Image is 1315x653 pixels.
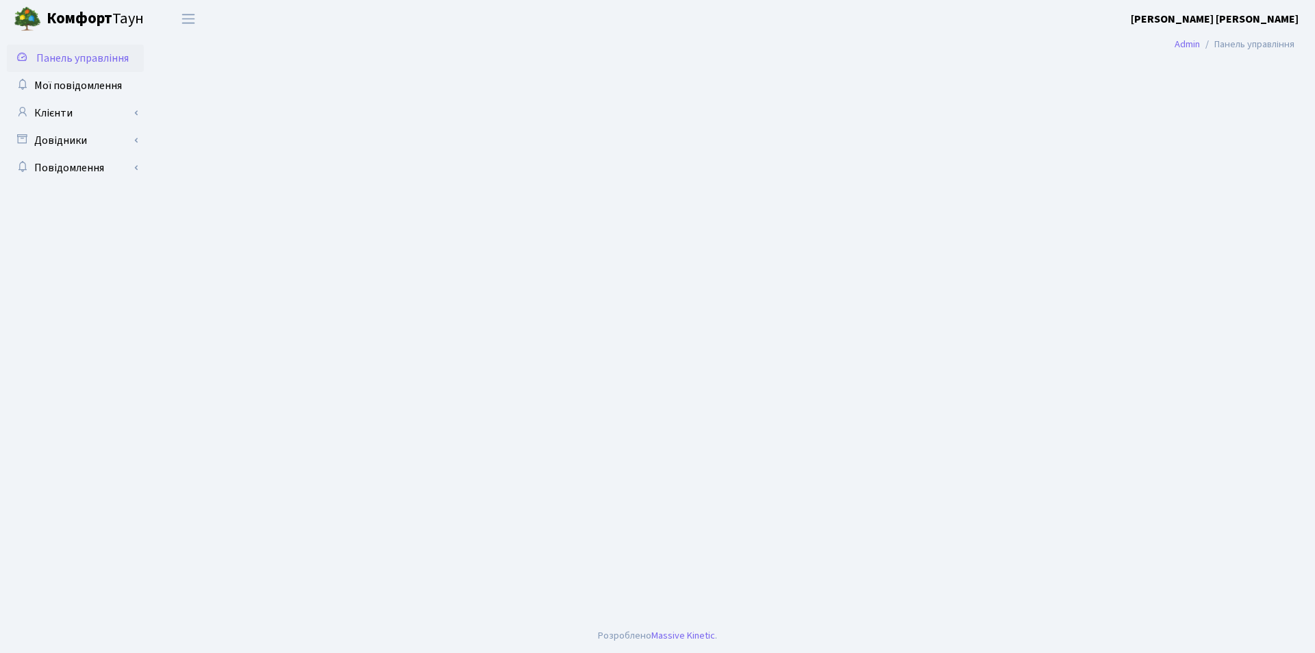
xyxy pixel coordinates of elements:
span: Таун [47,8,144,31]
div: Розроблено . [598,628,717,643]
button: Переключити навігацію [171,8,205,30]
a: Панель управління [7,45,144,72]
a: Admin [1175,37,1200,51]
a: Довідники [7,127,144,154]
span: Панель управління [36,51,129,66]
b: [PERSON_NAME] [PERSON_NAME] [1131,12,1299,27]
b: Комфорт [47,8,112,29]
nav: breadcrumb [1154,30,1315,59]
a: [PERSON_NAME] [PERSON_NAME] [1131,11,1299,27]
a: Клієнти [7,99,144,127]
span: Мої повідомлення [34,78,122,93]
a: Мої повідомлення [7,72,144,99]
img: logo.png [14,5,41,33]
a: Повідомлення [7,154,144,182]
a: Massive Kinetic [651,628,715,643]
li: Панель управління [1200,37,1294,52]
